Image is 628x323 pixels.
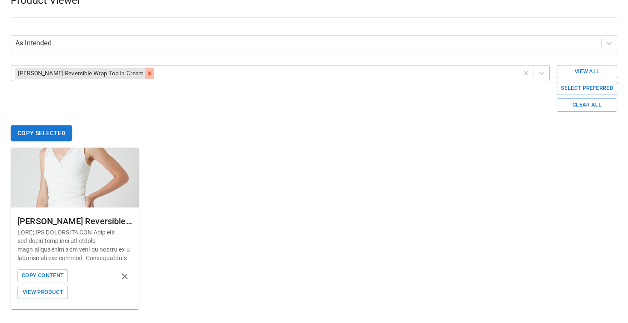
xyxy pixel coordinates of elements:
div: Remove VERA Reversible Wrap Top in Cream [145,68,154,79]
button: View Product [18,286,68,299]
p: LORE; IPS DOLORSITA CON Adip elit sed doeiu temp inci utl etdolo-magn aliquaenim adm veni qu nost... [18,228,132,262]
button: Select Preferred [557,82,617,95]
div: [PERSON_NAME] Reversible Wrap Top in Cream [15,68,145,79]
button: remove product [117,269,132,284]
button: Clear All [557,98,617,112]
button: Copy Selected [11,125,72,141]
img: VERA Reversible Wrap Top in Cream [11,148,139,207]
button: View All [557,65,617,78]
button: Copy Content [18,269,68,282]
div: [PERSON_NAME] Reversible Wrap Top in Cream [18,214,132,228]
